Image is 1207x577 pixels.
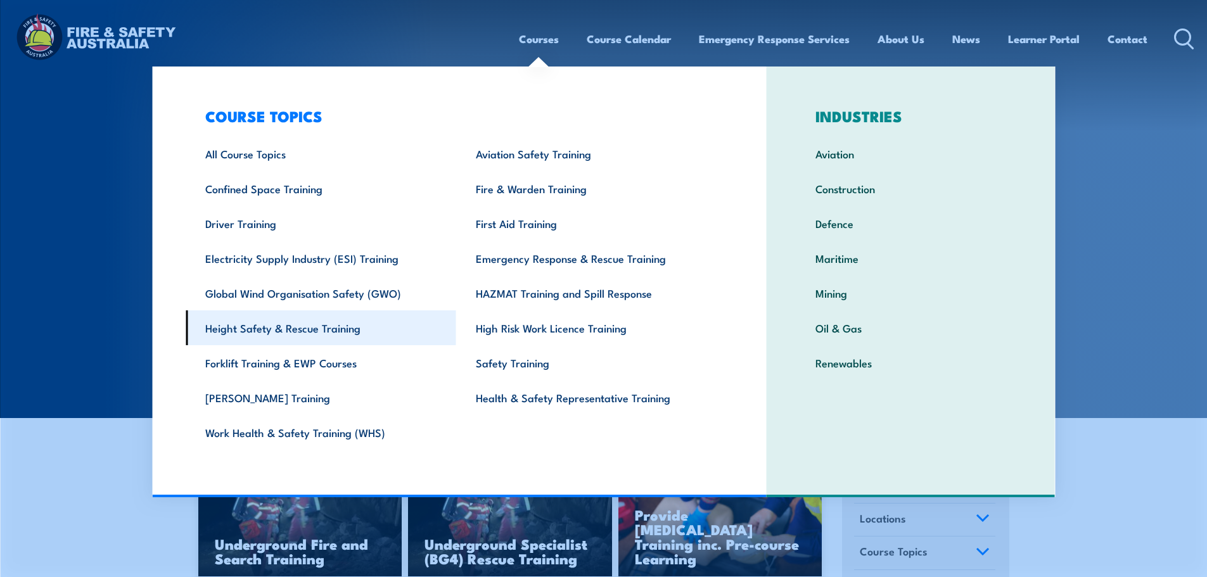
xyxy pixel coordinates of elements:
a: Learner Portal [1008,22,1080,56]
a: Course Topics [854,536,995,569]
a: Electricity Supply Industry (ESI) Training [186,241,456,276]
a: Underground Specialist (BG4) Rescue Training [408,463,612,577]
a: Health & Safety Representative Training [456,380,727,415]
a: First Aid Training [456,206,727,241]
a: Defence [796,206,1026,241]
a: High Risk Work Licence Training [456,310,727,345]
a: Work Health & Safety Training (WHS) [186,415,456,450]
a: Oil & Gas [796,310,1026,345]
span: Course Topics [860,543,928,560]
a: Maritime [796,241,1026,276]
a: HAZMAT Training and Spill Response [456,276,727,310]
a: Emergency Response Services [699,22,850,56]
a: Emergency Response & Rescue Training [456,241,727,276]
span: Locations [860,510,906,527]
img: Low Voltage Rescue and Provide CPR [618,463,822,577]
h3: Underground Fire and Search Training [215,536,386,566]
a: Aviation [796,136,1026,171]
a: Safety Training [456,345,727,380]
a: News [952,22,980,56]
a: Locations [854,504,995,536]
img: Underground mine rescue [198,463,402,577]
a: [PERSON_NAME] Training [186,380,456,415]
a: About Us [878,22,924,56]
h3: Underground Specialist (BG4) Rescue Training [425,536,596,566]
a: Course Calendar [587,22,671,56]
h3: Provide [MEDICAL_DATA] Training inc. Pre-course Learning [635,507,806,566]
img: Underground mine rescue [408,463,612,577]
h3: COURSE TOPICS [186,107,727,125]
a: All Course Topics [186,136,456,171]
a: Courses [519,22,559,56]
h3: INDUSTRIES [796,107,1026,125]
a: Underground Fire and Search Training [198,463,402,577]
a: Height Safety & Rescue Training [186,310,456,345]
a: Provide [MEDICAL_DATA] Training inc. Pre-course Learning [618,463,822,577]
a: Contact [1108,22,1147,56]
a: Driver Training [186,206,456,241]
a: Fire & Warden Training [456,171,727,206]
a: Construction [796,171,1026,206]
a: Aviation Safety Training [456,136,727,171]
a: Renewables [796,345,1026,380]
a: Global Wind Organisation Safety (GWO) [186,276,456,310]
a: Forklift Training & EWP Courses [186,345,456,380]
a: Confined Space Training [186,171,456,206]
a: Mining [796,276,1026,310]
